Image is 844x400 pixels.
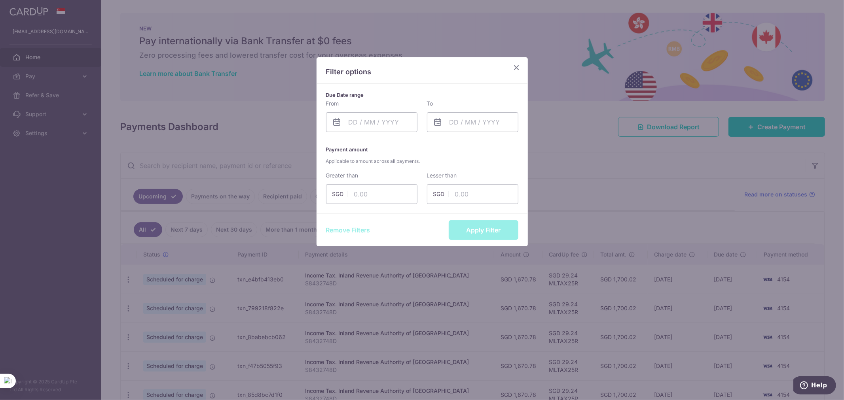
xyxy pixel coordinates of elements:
p: Filter options [326,67,518,77]
label: From [326,100,339,108]
p: Payment amount [326,145,518,165]
label: Greater than [326,172,358,179]
input: 0.00 [427,184,518,204]
iframe: Opens a widget where you can find more information [793,376,836,396]
input: 0.00 [326,184,417,204]
button: Close [512,63,522,72]
label: To [427,100,433,108]
input: DD / MM / YYYY [427,112,518,132]
span: SGD [433,190,449,198]
span: Applicable to amount across all payments. [326,157,518,165]
span: SGD [332,190,348,198]
label: Lesser than [427,172,457,179]
p: Due Date range [326,90,518,100]
input: DD / MM / YYYY [326,112,417,132]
